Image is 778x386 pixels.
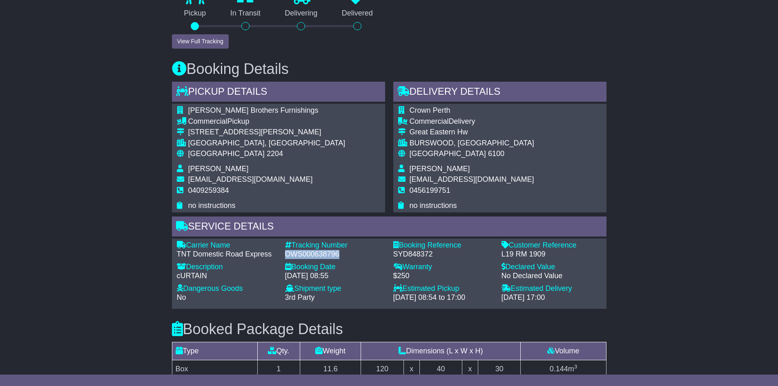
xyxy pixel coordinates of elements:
[285,272,385,281] div: [DATE] 08:55
[550,365,568,373] span: 0.144
[300,342,361,360] td: Weight
[419,360,462,378] td: 40
[188,139,346,148] div: [GEOGRAPHIC_DATA], [GEOGRAPHIC_DATA]
[172,61,606,77] h3: Booking Details
[393,272,493,281] div: $250
[267,149,283,158] span: 2204
[188,201,236,210] span: no instructions
[285,293,315,301] span: 3rd Party
[177,293,186,301] span: No
[410,117,534,126] div: Delivery
[172,9,218,18] p: Pickup
[361,360,404,378] td: 120
[188,106,319,114] span: [PERSON_NAME] Brothers Furnishings
[188,117,346,126] div: Pickup
[462,360,478,378] td: x
[403,360,419,378] td: x
[410,186,450,194] span: 0456199751
[218,9,273,18] p: In Transit
[172,216,606,239] div: Service Details
[393,82,606,104] div: Delivery Details
[330,9,385,18] p: Delivered
[410,165,470,173] span: [PERSON_NAME]
[478,360,521,378] td: 30
[188,149,265,158] span: [GEOGRAPHIC_DATA]
[410,117,449,125] span: Commercial
[188,186,229,194] span: 0409259384
[393,241,493,250] div: Booking Reference
[393,284,493,293] div: Estimated Pickup
[285,284,385,293] div: Shipment type
[177,284,277,293] div: Dangerous Goods
[172,82,385,104] div: Pickup Details
[300,360,361,378] td: 11.6
[410,175,534,183] span: [EMAIL_ADDRESS][DOMAIN_NAME]
[257,360,300,378] td: 1
[393,250,493,259] div: SYD848372
[257,342,300,360] td: Qty.
[574,364,577,370] sup: 3
[410,149,486,158] span: [GEOGRAPHIC_DATA]
[361,342,521,360] td: Dimensions (L x W x H)
[410,106,450,114] span: Crown Perth
[177,241,277,250] div: Carrier Name
[285,241,385,250] div: Tracking Number
[502,263,602,272] div: Declared Value
[502,241,602,250] div: Customer Reference
[502,284,602,293] div: Estimated Delivery
[285,263,385,272] div: Booking Date
[521,360,606,378] td: m
[502,250,602,259] div: L19 RM 1909
[188,165,249,173] span: [PERSON_NAME]
[273,9,330,18] p: Delivering
[393,293,493,302] div: [DATE] 08:54 to 17:00
[410,201,457,210] span: no instructions
[172,342,257,360] td: Type
[502,272,602,281] div: No Declared Value
[177,272,277,281] div: cURTAIN
[410,128,534,137] div: Great Eastern Hw
[172,34,229,49] button: View Full Tracking
[172,321,606,337] h3: Booked Package Details
[410,139,534,148] div: BURSWOOD, [GEOGRAPHIC_DATA]
[502,293,602,302] div: [DATE] 17:00
[172,360,257,378] td: Box
[188,128,346,137] div: [STREET_ADDRESS][PERSON_NAME]
[521,342,606,360] td: Volume
[177,250,277,259] div: TNT Domestic Road Express
[177,263,277,272] div: Description
[393,263,493,272] div: Warranty
[188,175,313,183] span: [EMAIL_ADDRESS][DOMAIN_NAME]
[285,250,385,259] div: OWS000638796
[488,149,504,158] span: 6100
[188,117,227,125] span: Commercial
